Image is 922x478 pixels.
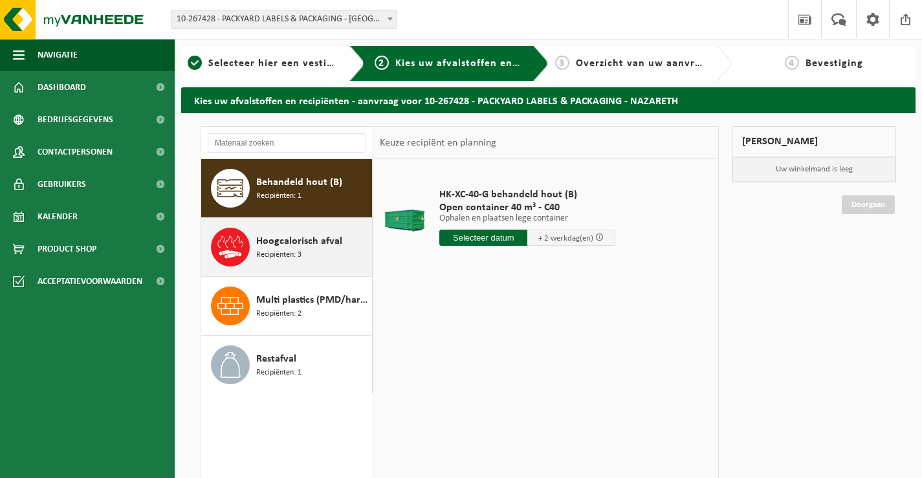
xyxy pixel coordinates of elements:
[201,336,373,394] button: Restafval Recipiënten: 1
[395,58,573,69] span: Kies uw afvalstoffen en recipiënten
[256,234,342,249] span: Hoogcalorisch afval
[201,277,373,336] button: Multi plastics (PMD/harde kunststoffen/spanbanden/EPS/folie naturel/folie gemengd) Recipiënten: 2
[38,71,86,103] span: Dashboard
[439,214,615,223] p: Ophalen en plaatsen lege container
[38,103,113,136] span: Bedrijfsgegevens
[373,127,503,159] div: Keuze recipiënt en planning
[201,218,373,277] button: Hoogcalorisch afval Recipiënten: 3
[38,201,78,233] span: Kalender
[256,190,302,202] span: Recipiënten: 1
[38,39,78,71] span: Navigatie
[806,58,863,69] span: Bevestiging
[256,308,302,320] span: Recipiënten: 2
[538,234,593,243] span: + 2 werkdag(en)
[256,367,302,379] span: Recipiënten: 1
[208,133,366,153] input: Materiaal zoeken
[256,351,296,367] span: Restafval
[201,159,373,218] button: Behandeld hout (B) Recipiënten: 1
[188,56,202,70] span: 1
[256,175,342,190] span: Behandeld hout (B)
[171,10,397,28] span: 10-267428 - PACKYARD LABELS & PACKAGING - NAZARETH
[439,230,527,246] input: Selecteer datum
[732,126,896,157] div: [PERSON_NAME]
[785,56,799,70] span: 4
[38,233,96,265] span: Product Shop
[375,56,389,70] span: 2
[38,168,86,201] span: Gebruikers
[842,195,895,214] a: Doorgaan
[555,56,569,70] span: 3
[171,10,397,29] span: 10-267428 - PACKYARD LABELS & PACKAGING - NAZARETH
[188,56,339,71] a: 1Selecteer hier een vestiging
[256,249,302,261] span: Recipiënten: 3
[208,58,348,69] span: Selecteer hier een vestiging
[439,201,615,214] span: Open container 40 m³ - C40
[576,58,712,69] span: Overzicht van uw aanvraag
[439,188,615,201] span: HK-XC-40-G behandeld hout (B)
[181,87,916,113] h2: Kies uw afvalstoffen en recipiënten - aanvraag voor 10-267428 - PACKYARD LABELS & PACKAGING - NAZ...
[256,292,369,308] span: Multi plastics (PMD/harde kunststoffen/spanbanden/EPS/folie naturel/folie gemengd)
[732,157,895,182] p: Uw winkelmand is leeg
[38,136,113,168] span: Contactpersonen
[38,265,142,298] span: Acceptatievoorwaarden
